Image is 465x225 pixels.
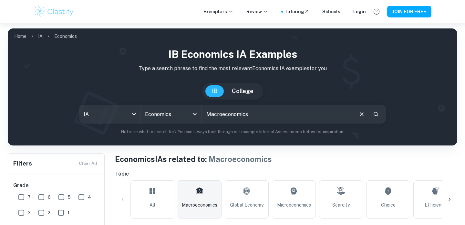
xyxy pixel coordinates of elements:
[202,105,353,123] input: E.g. smoking and tax, tariffs, global economy...
[13,65,452,72] p: Type a search phrase to find the most relevant Economics IA examples for you
[79,105,140,123] div: IA
[88,194,91,201] span: 4
[225,85,260,97] button: College
[13,47,452,62] h1: IB Economics IA examples
[203,8,233,15] p: Exemplars
[150,201,155,209] span: All
[28,194,31,201] span: 7
[182,201,217,209] span: Macroeconomics
[246,8,268,15] p: Review
[115,170,457,178] h6: Topic
[48,209,50,216] span: 2
[115,153,457,165] h1: Economics IAs related to:
[68,194,71,201] span: 5
[387,6,431,17] button: JOIN FOR FREE
[425,201,446,209] span: Efficiency
[14,32,26,41] a: Home
[13,129,452,135] p: Not sure what to search for? You can always look through our example Internal Assessments below f...
[38,32,43,41] a: IA
[190,110,199,119] button: Open
[277,201,311,209] span: Microeconomics
[28,209,31,216] span: 3
[353,8,366,15] a: Login
[48,194,51,201] span: 6
[356,108,368,120] button: Clear
[332,201,350,209] span: Scarcity
[34,5,75,18] img: Clastify logo
[8,28,457,145] img: profile cover
[13,182,100,189] h6: Grade
[209,155,272,164] span: Macroeconomics
[205,85,224,97] button: IB
[13,159,32,168] h6: Filters
[381,201,396,209] span: Choice
[371,6,382,17] button: Help and Feedback
[322,8,340,15] a: Schools
[67,209,69,216] span: 1
[230,201,263,209] span: Global Economy
[54,33,77,40] p: Economics
[370,109,381,120] button: Search
[284,8,309,15] a: Tutoring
